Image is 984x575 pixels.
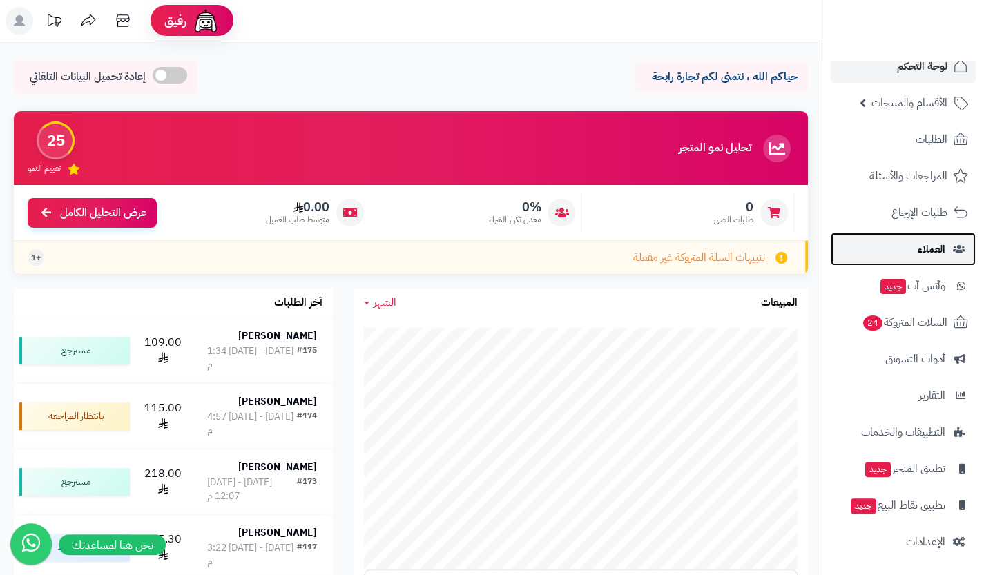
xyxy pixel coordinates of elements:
span: عرض التحليل الكامل [60,205,146,221]
h3: المبيعات [761,297,798,309]
span: السلات المتروكة [862,313,947,332]
img: logo-2.png [890,35,971,64]
div: [DATE] - [DATE] 4:57 م [207,410,297,438]
div: #174 [297,410,317,438]
span: متوسط طلب العميل [266,214,329,226]
a: التقارير [831,379,976,412]
div: مسترجع [19,468,130,496]
a: تحديثات المنصة [37,7,71,38]
strong: [PERSON_NAME] [238,394,317,409]
span: طلبات الشهر [713,214,753,226]
a: السلات المتروكة24 [831,306,976,339]
div: مسترجع [19,337,130,364]
span: جديد [880,279,906,294]
span: لوحة التحكم [897,57,947,76]
a: لوحة التحكم [831,50,976,83]
a: أدوات التسويق [831,342,976,376]
span: جديد [865,462,891,477]
h3: آخر الطلبات [274,297,322,309]
span: تطبيق المتجر [864,459,945,478]
a: عرض التحليل الكامل [28,198,157,228]
span: 0 [713,199,753,215]
span: طلبات الإرجاع [891,203,947,222]
div: #175 [297,344,317,372]
strong: [PERSON_NAME] [238,525,317,540]
strong: [PERSON_NAME] [238,329,317,343]
a: الإعدادات [831,525,976,558]
a: المراجعات والأسئلة [831,159,976,193]
span: الأقسام والمنتجات [871,93,947,113]
td: 218.00 [135,449,191,514]
h3: تحليل نمو المتجر [679,142,751,155]
div: قيد التنفيذ [19,534,130,561]
span: الطلبات [916,130,947,149]
span: جديد [851,498,876,514]
span: المراجعات والأسئلة [869,166,947,186]
td: 115.00 [135,384,191,449]
a: تطبيق المتجرجديد [831,452,976,485]
a: التطبيقات والخدمات [831,416,976,449]
span: معدل تكرار الشراء [488,214,541,226]
span: الإعدادات [906,532,945,552]
div: [DATE] - [DATE] 12:07 م [207,476,297,503]
div: #117 [297,541,317,569]
td: 109.00 [135,318,191,383]
a: وآتس آبجديد [831,269,976,302]
span: 0.00 [266,199,329,215]
a: العملاء [831,233,976,266]
span: الشهر [374,294,396,311]
span: تقييم النمو [28,163,61,175]
span: تطبيق نقاط البيع [849,496,945,515]
a: الشهر [364,295,396,311]
div: [DATE] - [DATE] 1:34 م [207,344,297,372]
span: التقارير [919,386,945,405]
span: التطبيقات والخدمات [861,422,945,442]
div: #173 [297,476,317,503]
a: الطلبات [831,123,976,156]
span: +1 [31,252,41,264]
div: بانتظار المراجعة [19,402,130,430]
a: طلبات الإرجاع [831,196,976,229]
span: وآتس آب [879,276,945,295]
span: رفيق [164,12,186,29]
strong: [PERSON_NAME] [238,460,317,474]
a: تطبيق نقاط البيعجديد [831,489,976,522]
img: ai-face.png [192,7,220,35]
span: تنبيهات السلة المتروكة غير مفعلة [633,250,765,266]
span: أدوات التسويق [885,349,945,369]
span: 24 [863,315,882,331]
div: [DATE] - [DATE] 3:22 م [207,541,297,569]
p: حياكم الله ، نتمنى لكم تجارة رابحة [646,69,798,85]
span: 0% [488,199,541,215]
span: إعادة تحميل البيانات التلقائي [30,69,146,85]
span: العملاء [918,240,945,259]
